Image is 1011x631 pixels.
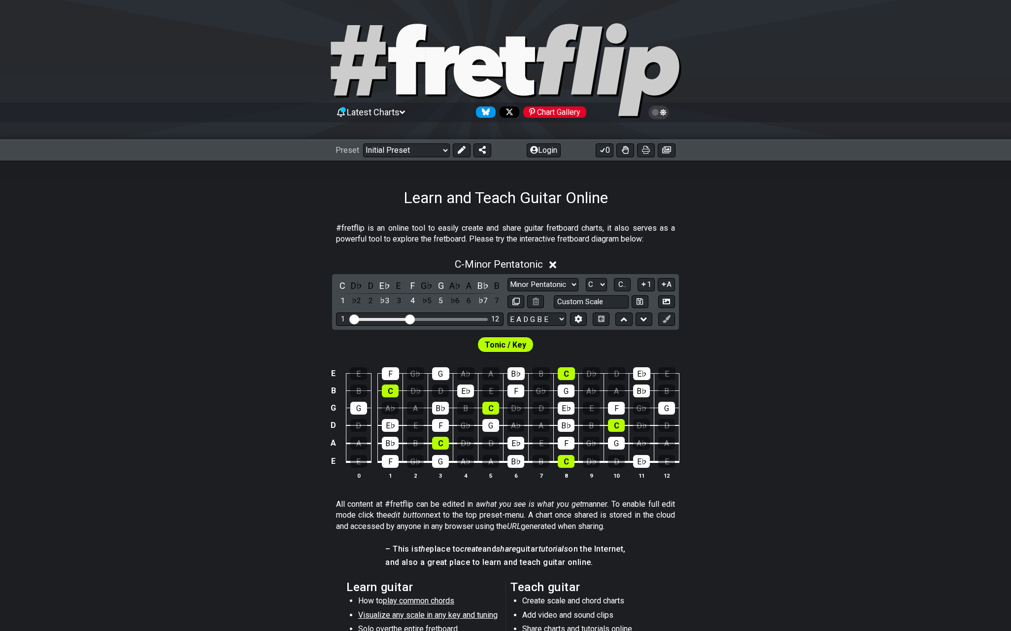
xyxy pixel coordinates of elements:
[350,419,367,432] div: D
[579,470,604,481] th: 9
[363,143,450,157] select: Preset
[364,294,377,308] div: toggle scale degree
[432,402,449,415] div: B♭
[658,419,675,432] div: D
[432,385,449,397] div: D
[476,294,489,308] div: toggle scale degree
[658,278,675,291] button: A
[658,313,675,326] button: First click edit preset to enable marker editing
[608,455,625,468] div: D
[507,522,521,531] em: URL
[382,419,399,432] div: E♭
[358,610,498,620] span: Visualize any scale in any key and tuning
[593,313,609,326] button: Toggle horizontal chord view
[328,365,339,383] td: E
[378,470,403,481] th: 1
[432,455,449,468] div: G
[346,470,371,481] th: 0
[364,279,377,292] div: toggle pitch class
[533,367,550,380] div: B
[658,367,675,380] div: E
[496,544,516,554] em: share
[336,294,349,308] div: toggle scale degree
[533,455,549,468] div: B
[432,437,449,450] div: C
[583,385,600,397] div: A♭
[507,367,525,380] div: B♭
[435,279,447,292] div: toggle pitch class
[341,315,345,323] div: 1
[460,544,482,554] em: create
[480,499,583,509] em: what you see is what you get
[583,455,600,468] div: D♭
[658,402,675,415] div: G
[583,437,600,450] div: G♭
[608,385,625,397] div: A
[507,419,524,432] div: A♭
[529,470,554,481] th: 7
[658,385,675,397] div: B
[507,385,524,397] div: F
[633,419,650,432] div: D♭
[350,385,367,397] div: B
[457,419,474,432] div: G♭
[629,470,654,481] th: 11
[583,419,600,432] div: B
[482,385,499,397] div: E
[448,279,461,292] div: toggle pitch class
[463,294,475,308] div: toggle scale degree
[350,279,363,292] div: toggle pitch class
[636,313,652,326] button: Move down
[457,437,474,450] div: D♭
[328,452,339,471] td: E
[533,402,549,415] div: D
[358,596,499,609] li: How to
[482,367,500,380] div: A
[604,470,629,481] th: 10
[382,437,399,450] div: B♭
[432,419,449,432] div: F
[385,544,625,555] h4: – This is place to and guitar on the Internet,
[392,294,405,308] div: toggle scale degree
[633,437,650,450] div: A♭
[482,419,499,432] div: G
[457,455,474,468] div: A♭
[482,455,499,468] div: A
[350,437,367,450] div: A
[457,402,474,415] div: B
[472,106,496,118] a: Follow #fretflip at Bluesky
[328,399,339,417] td: G
[533,419,549,432] div: A
[633,455,650,468] div: E♭
[507,455,524,468] div: B♭
[558,419,574,432] div: B♭
[418,544,430,554] em: the
[406,279,419,292] div: toggle pitch class
[347,107,400,117] span: Latest Charts
[457,367,474,380] div: A♭
[420,294,433,308] div: toggle scale degree
[455,258,543,270] span: C - Minor Pentatonic
[586,278,607,291] select: Tonic/Root
[432,367,449,380] div: G
[328,434,339,453] td: A
[383,596,454,605] span: play common chords
[633,385,650,397] div: B♭
[336,145,359,155] span: Preset
[336,223,675,245] p: #fretflip is an online tool to easily create and share guitar fretboard charts, it also serves as...
[382,455,399,468] div: F
[654,470,679,481] th: 12
[510,582,665,593] h2: Teach guitar
[522,610,663,624] li: Add video and sound clips
[336,499,675,532] p: All content at #fretflip can be edited in a manner. To enable full edit mode click the next to th...
[558,367,575,380] div: C
[378,294,391,308] div: toggle scale degree
[527,143,561,157] button: Login
[350,294,363,308] div: toggle scale degree
[608,437,625,450] div: G
[491,279,504,292] div: toggle pitch class
[653,108,665,117] span: Toggle light / dark theme
[507,313,566,326] select: Tuning
[448,294,461,308] div: toggle scale degree
[608,419,625,432] div: C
